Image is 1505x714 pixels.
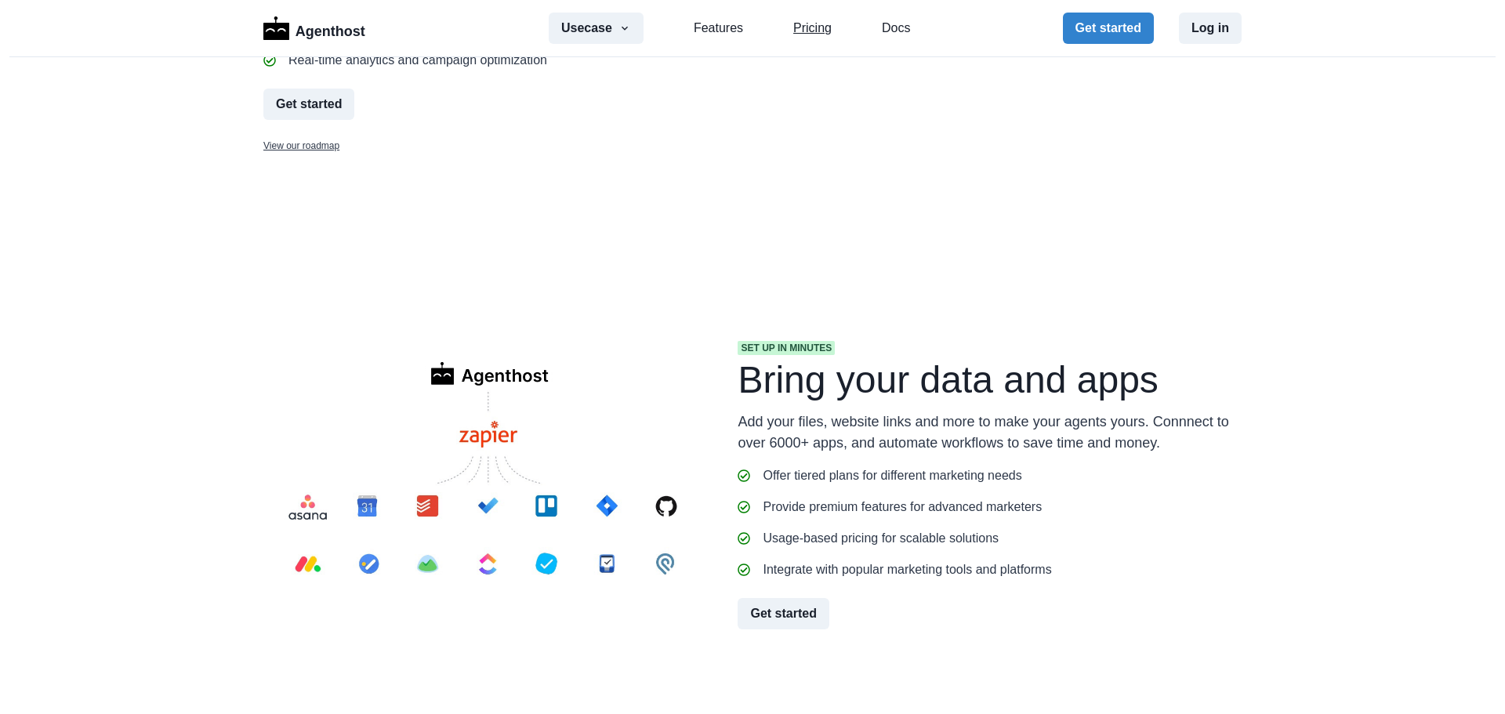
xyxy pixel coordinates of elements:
button: Usecase [549,13,644,44]
a: Features [694,19,743,38]
a: Pricing [793,19,832,38]
p: Usage-based pricing for scalable solutions [763,529,999,548]
p: Add your files, website links and more to make your agents yours. Connnect to over 6000+ apps, an... [738,411,1242,454]
h1: Bring your data and apps [738,361,1242,399]
p: Offer tiered plans for different marketing needs [763,466,1021,485]
button: Get started [1063,13,1154,44]
button: Get started [738,598,829,629]
span: Set up in minutes [738,341,835,355]
p: Integrate with popular marketing tools and platforms [763,560,1051,579]
a: Docs [882,19,910,38]
p: Provide premium features for advanced marketers [763,498,1042,516]
img: Logo [263,16,289,40]
img: Screenshot of paid plans [263,341,713,603]
a: Get started [263,89,1034,120]
p: Agenthost [296,15,365,42]
a: View our roadmap [263,139,1034,153]
u: View our roadmap [263,140,339,151]
a: LogoAgenthost [263,15,365,42]
button: Get started [263,89,354,120]
button: Log in [1179,13,1242,44]
a: Get started [738,598,1242,629]
p: Real-time analytics and campaign optimization [288,51,547,70]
